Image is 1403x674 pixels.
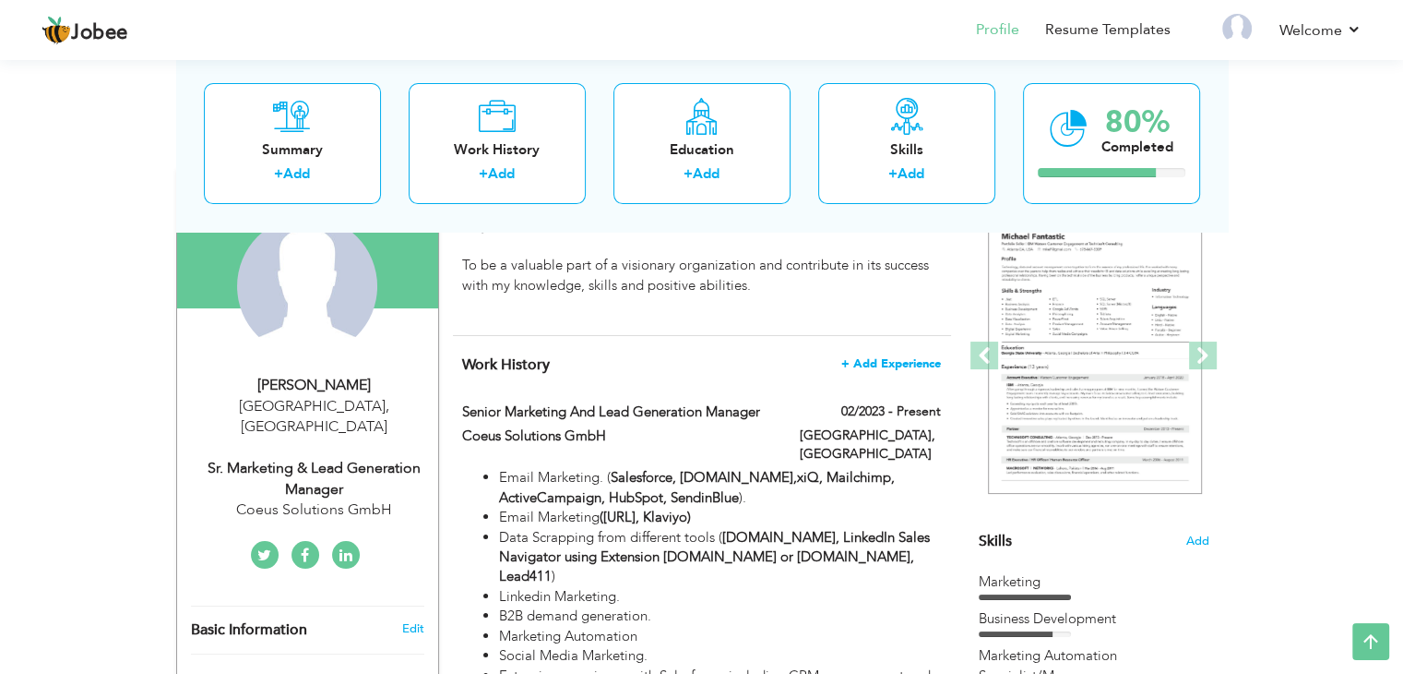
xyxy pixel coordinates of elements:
div: Completed [1101,138,1173,157]
span: Jobee [71,23,128,43]
strong: Salesforce, [DOMAIN_NAME],xiQ, Mailchimp, ActiveCampaign, HubSpot, SendinBlue [499,468,895,506]
strong: ([URL], Klaviyo) [600,508,691,526]
div: Business Development [979,609,1209,629]
label: 02/2023 - Present [841,403,941,421]
div: Summary [219,140,366,160]
div: Coeus Solutions GmbH [191,499,438,521]
li: Linkedin Marketing. [499,587,940,607]
li: Marketing Automation [499,627,940,646]
div: Sr. Marketing & Lead Generation Manager [191,458,438,500]
div: Education [628,140,776,160]
span: Add [1186,533,1209,550]
li: Data Scrapping from different tools ( ) [499,528,940,587]
span: Basic Information [191,622,307,639]
label: + [888,165,898,185]
a: Profile [976,19,1019,41]
li: Email Marketing. ( ). [499,468,940,508]
h4: This helps to show the companies you have worked for. [462,355,940,374]
li: B2B demand generation. [499,607,940,626]
li: Social Media Marketing. [499,646,940,666]
span: + Add Experience [841,357,941,370]
label: Coeus Solutions GmbH [462,427,772,446]
a: Add [898,165,924,184]
label: Senior Marketing and Lead Generation Manager [462,403,772,422]
span: Work History [462,355,550,375]
span: Skills [979,531,1012,551]
a: Add [488,165,515,184]
label: + [684,165,693,185]
label: [GEOGRAPHIC_DATA], [GEOGRAPHIC_DATA] [800,427,941,463]
img: jobee.io [42,16,71,45]
a: Welcome [1279,19,1361,42]
div: Skills [833,140,981,160]
a: Edit [401,620,423,637]
label: + [479,165,488,185]
a: Add [693,165,719,184]
div: To be a valuable part of a visionary organization and contribute in its success with my knowledge... [462,216,940,315]
div: Work History [423,140,571,160]
div: [PERSON_NAME] [191,375,438,396]
strong: [DOMAIN_NAME], LinkedIn Sales Navigator using Extension [DOMAIN_NAME] or [DOMAIN_NAME], Lead411 [499,528,930,586]
span: , [386,396,389,416]
div: [GEOGRAPHIC_DATA] [GEOGRAPHIC_DATA] [191,396,438,439]
label: + [274,165,283,185]
a: Add [283,165,310,184]
img: Profile Img [1222,14,1252,43]
a: Jobee [42,16,128,45]
a: Resume Templates [1045,19,1171,41]
img: Sohail Arslan [237,216,377,356]
div: 80% [1101,107,1173,138]
div: Marketing [979,572,1209,592]
li: Email Marketing [499,508,940,527]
